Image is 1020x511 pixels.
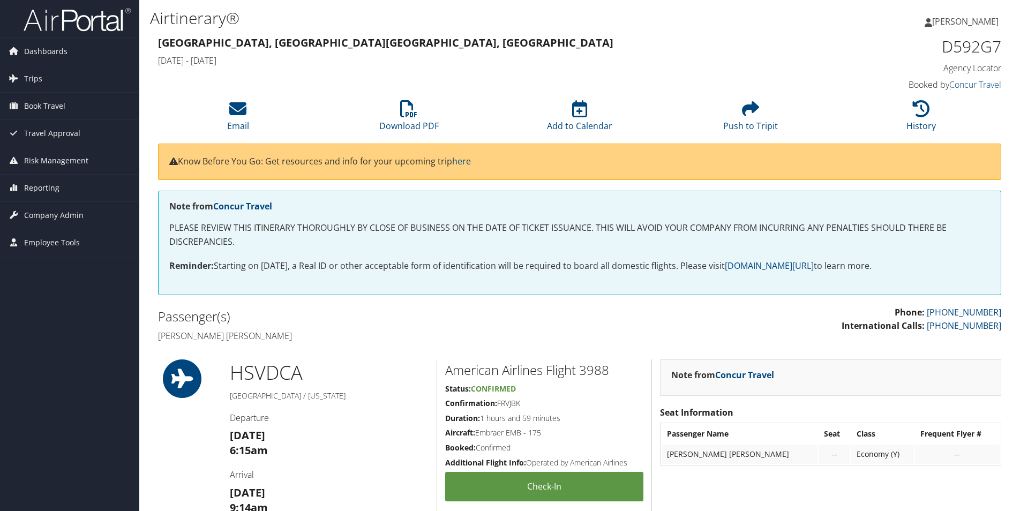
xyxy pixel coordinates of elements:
[895,306,925,318] strong: Phone:
[445,427,643,438] h5: Embraer EMB - 175
[927,320,1001,332] a: [PHONE_NUMBER]
[471,384,516,394] span: Confirmed
[927,306,1001,318] a: [PHONE_NUMBER]
[725,260,814,272] a: [DOMAIN_NAME][URL]
[547,106,612,132] a: Add to Calendar
[150,7,723,29] h1: Airtinerary®
[819,424,850,444] th: Seat
[445,472,643,501] a: Check-in
[158,307,572,326] h2: Passenger(s)
[851,424,914,444] th: Class
[920,449,994,459] div: --
[671,369,774,381] strong: Note from
[379,106,439,132] a: Download PDF
[169,260,214,272] strong: Reminder:
[158,330,572,342] h4: [PERSON_NAME] [PERSON_NAME]
[230,412,429,424] h4: Departure
[662,424,818,444] th: Passenger Name
[445,442,476,453] strong: Booked:
[906,106,936,132] a: History
[230,469,429,480] h4: Arrival
[169,200,272,212] strong: Note from
[660,407,733,418] strong: Seat Information
[230,428,265,442] strong: [DATE]
[802,35,1001,58] h1: D592G7
[158,35,613,50] strong: [GEOGRAPHIC_DATA], [GEOGRAPHIC_DATA] [GEOGRAPHIC_DATA], [GEOGRAPHIC_DATA]
[445,398,643,409] h5: FRVJBK
[227,106,249,132] a: Email
[230,390,429,401] h5: [GEOGRAPHIC_DATA] / [US_STATE]
[230,443,268,457] strong: 6:15am
[24,93,65,119] span: Book Travel
[158,55,786,66] h4: [DATE] - [DATE]
[842,320,925,332] strong: International Calls:
[949,79,1001,91] a: Concur Travel
[445,457,526,468] strong: Additional Flight Info:
[445,427,475,438] strong: Aircraft:
[24,147,88,174] span: Risk Management
[230,485,265,500] strong: [DATE]
[169,259,990,273] p: Starting on [DATE], a Real ID or other acceptable form of identification will be required to boar...
[24,65,42,92] span: Trips
[445,457,643,468] h5: Operated by American Airlines
[802,62,1001,74] h4: Agency Locator
[24,120,80,147] span: Travel Approval
[445,384,471,394] strong: Status:
[452,155,471,167] a: here
[445,442,643,453] h5: Confirmed
[445,398,497,408] strong: Confirmation:
[230,359,429,386] h1: HSV DCA
[169,221,990,249] p: PLEASE REVIEW THIS ITINERARY THOROUGHLY BY CLOSE OF BUSINESS ON THE DATE OF TICKET ISSUANCE. THIS...
[915,424,1000,444] th: Frequent Flyer #
[213,200,272,212] a: Concur Travel
[24,229,80,256] span: Employee Tools
[824,449,845,459] div: --
[662,445,818,464] td: [PERSON_NAME] [PERSON_NAME]
[24,202,84,229] span: Company Admin
[445,413,643,424] h5: 1 hours and 59 minutes
[445,361,643,379] h2: American Airlines Flight 3988
[445,413,480,423] strong: Duration:
[723,106,778,132] a: Push to Tripit
[24,38,67,65] span: Dashboards
[24,7,131,32] img: airportal-logo.png
[925,5,1009,37] a: [PERSON_NAME]
[932,16,999,27] span: [PERSON_NAME]
[715,369,774,381] a: Concur Travel
[802,79,1001,91] h4: Booked by
[851,445,914,464] td: Economy (Y)
[169,155,990,169] p: Know Before You Go: Get resources and info for your upcoming trip
[24,175,59,201] span: Reporting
